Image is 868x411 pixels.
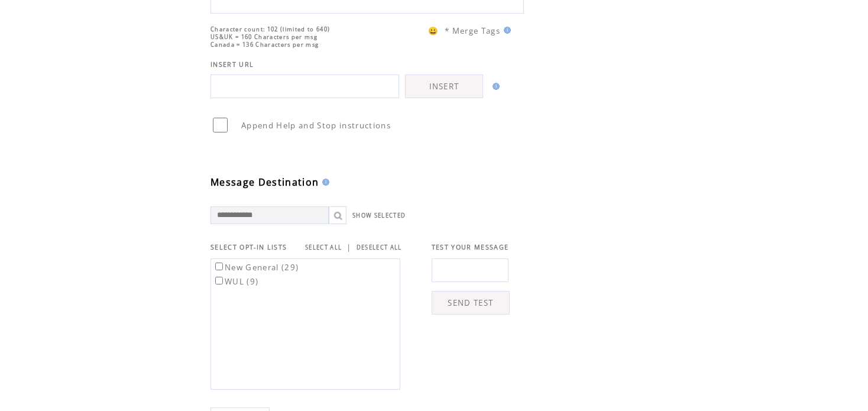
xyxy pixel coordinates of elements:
[210,25,330,33] span: Character count: 102 (limited to 640)
[445,25,500,36] span: * Merge Tags
[210,33,318,41] span: US&UK = 160 Characters per msg
[210,176,319,189] span: Message Destination
[319,179,329,186] img: help.gif
[213,262,299,273] label: New General (29)
[213,276,258,287] label: WUL (9)
[352,212,406,219] a: SHOW SELECTED
[210,60,254,69] span: INSERT URL
[215,263,223,270] input: New General (29)
[210,243,287,251] span: SELECT OPT-IN LISTS
[500,27,511,34] img: help.gif
[432,243,509,251] span: TEST YOUR MESSAGE
[241,120,391,131] span: Append Help and Stop instructions
[346,242,351,253] span: |
[305,244,342,251] a: SELECT ALL
[405,75,483,98] a: INSERT
[489,83,500,90] img: help.gif
[215,277,223,284] input: WUL (9)
[432,291,510,315] a: SEND TEST
[428,25,439,36] span: 😀
[357,244,402,251] a: DESELECT ALL
[210,41,319,48] span: Canada = 136 Characters per msg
